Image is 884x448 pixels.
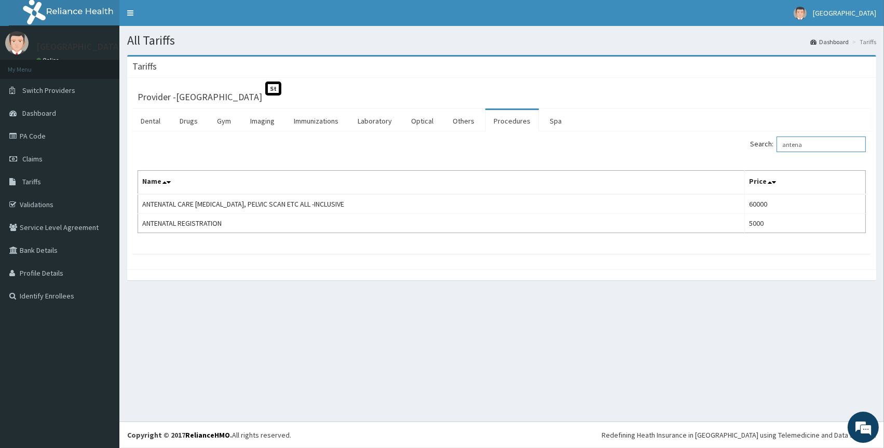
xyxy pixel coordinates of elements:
h1: All Tariffs [127,34,876,47]
td: 60000 [744,194,865,214]
div: Chat with us now [54,58,174,72]
td: ANTENATAL REGISTRATION [138,214,745,233]
span: We're online! [60,131,143,236]
li: Tariffs [850,37,876,46]
span: Switch Providers [22,86,75,95]
h3: Provider - [GEOGRAPHIC_DATA] [138,92,262,102]
a: Procedures [485,110,539,132]
img: User Image [5,31,29,55]
td: ANTENATAL CARE [MEDICAL_DATA], PELVIC SCAN ETC ALL -INCLUSIVE [138,194,745,214]
a: Immunizations [285,110,347,132]
a: Gym [209,110,239,132]
textarea: Type your message and hit 'Enter' [5,283,198,320]
label: Search: [750,137,866,152]
a: Drugs [171,110,206,132]
a: Online [36,57,61,64]
a: Spa [541,110,570,132]
a: Others [444,110,483,132]
td: 5000 [744,214,865,233]
a: RelianceHMO [185,430,230,440]
span: St [265,82,281,96]
th: Price [744,171,865,195]
div: Redefining Heath Insurance in [GEOGRAPHIC_DATA] using Telemedicine and Data Science! [602,430,876,440]
strong: Copyright © 2017 . [127,430,232,440]
a: Laboratory [349,110,400,132]
input: Search: [777,137,866,152]
span: [GEOGRAPHIC_DATA] [813,8,876,18]
img: User Image [794,7,807,20]
p: [GEOGRAPHIC_DATA] [36,42,122,51]
div: Minimize live chat window [170,5,195,30]
a: Imaging [242,110,283,132]
h3: Tariffs [132,62,157,71]
a: Dental [132,110,169,132]
span: Claims [22,154,43,164]
th: Name [138,171,745,195]
span: Tariffs [22,177,41,186]
a: Dashboard [810,37,849,46]
span: Dashboard [22,108,56,118]
img: d_794563401_company_1708531726252_794563401 [19,52,42,78]
footer: All rights reserved. [119,422,884,448]
a: Optical [403,110,442,132]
